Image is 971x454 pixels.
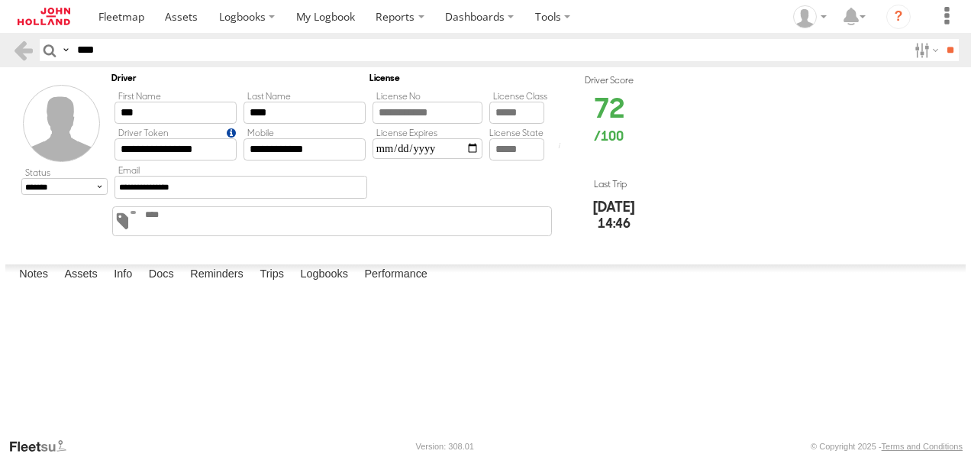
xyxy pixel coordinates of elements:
[292,264,356,286] label: Logbooks
[141,264,182,286] label: Docs
[56,264,105,286] label: Assets
[553,88,665,152] div: 72
[553,141,576,152] div: Average score based on the driver's last 7 days trips / Max score during the same period.
[563,215,665,233] span: 14:46
[106,264,140,286] label: Info
[18,8,70,25] img: jhg-logo.svg
[252,264,292,286] label: Trips
[593,197,634,216] span: [DATE]
[811,442,963,451] div: © Copyright 2025 -
[369,72,551,84] h5: License
[182,264,251,286] label: Reminders
[886,5,911,29] i: ?
[115,128,237,138] label: Driver ID is a unique identifier of your choosing, e.g. Employee No., Licence Number
[11,264,56,286] label: Notes
[111,72,369,84] h5: Driver
[60,39,72,61] label: Search Query
[416,442,474,451] div: Version: 308.01
[12,39,34,61] a: Back to previous Page
[4,4,84,29] a: Return to Dashboard
[788,5,832,28] div: Adam Dippie
[908,39,941,61] label: Search Filter Options
[8,439,79,454] a: Visit our Website
[356,264,435,286] label: Performance
[882,442,963,451] a: Terms and Conditions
